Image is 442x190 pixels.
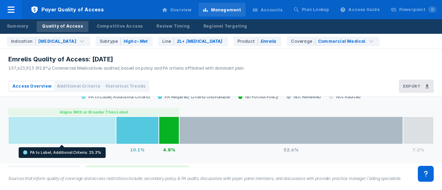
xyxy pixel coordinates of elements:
[198,21,253,32] a: Regional Targeting
[418,166,434,182] div: Contact Support
[325,94,365,100] div: Not Audited
[57,83,100,89] span: Additional Criteria
[8,144,116,155] div: 25.3%
[96,37,153,46] div: High c-Met is the only option
[8,176,434,182] figcaption: Sources that inform quality of coverage and access restrictions include: secondary policy & PA au...
[302,7,329,13] div: Plan Lookup
[11,38,36,44] div: Indication
[399,80,434,93] button: Export
[116,144,159,155] div: 10.1%
[8,108,179,116] button: Aligns With or Broader Than Label
[1,21,34,32] a: Summary
[54,82,103,91] button: Additional Criteria
[170,7,192,13] div: Overview
[37,21,88,32] a: Quality of Access
[106,83,145,89] span: Historical Trends
[8,55,113,63] span: Emrelis Quality of Access: [DATE]
[203,23,247,29] div: Regional Targeting
[179,144,403,155] div: 52.6%
[38,38,76,44] div: [MEDICAL_DATA]
[318,38,366,44] div: Commercial Medical
[77,94,154,100] div: PA to Label; Additional Criteria
[103,82,148,91] button: Historical Trends
[86,166,189,175] span: Aligns With or Broader Than Label Accounts
[158,3,196,17] a: Overview
[248,3,287,17] a: Accounts
[233,37,282,46] div: Emrelis is the only option
[261,7,283,13] div: Accounts
[8,166,79,175] span: Restrictive Access Accounts
[154,94,234,100] div: PA Required; Criteria Unavailable
[97,23,143,29] div: Competitive Access
[151,21,195,32] a: Review Timing
[91,21,148,32] a: Competitive Access
[282,94,325,100] div: Not Reviewed
[211,7,241,13] div: Management
[428,6,436,13] span: 0
[12,83,51,89] span: Access Overview
[7,23,28,29] div: Summary
[199,3,246,17] a: Management
[8,65,244,71] div: 157,623,913 (92.8%) Commercial Medical lives audited, based on policy and PA criteria affiliated ...
[234,94,282,100] div: No Formal Policy
[42,23,83,29] div: Quality of Access
[291,38,315,44] div: Coverage
[403,144,434,155] div: 7.2%
[348,7,379,13] div: Access Guide
[10,82,54,91] button: Access Overview
[159,144,179,155] div: 4.8%
[403,84,421,89] h3: Export
[399,7,436,13] div: Powerpoint
[156,23,190,29] div: Review Timing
